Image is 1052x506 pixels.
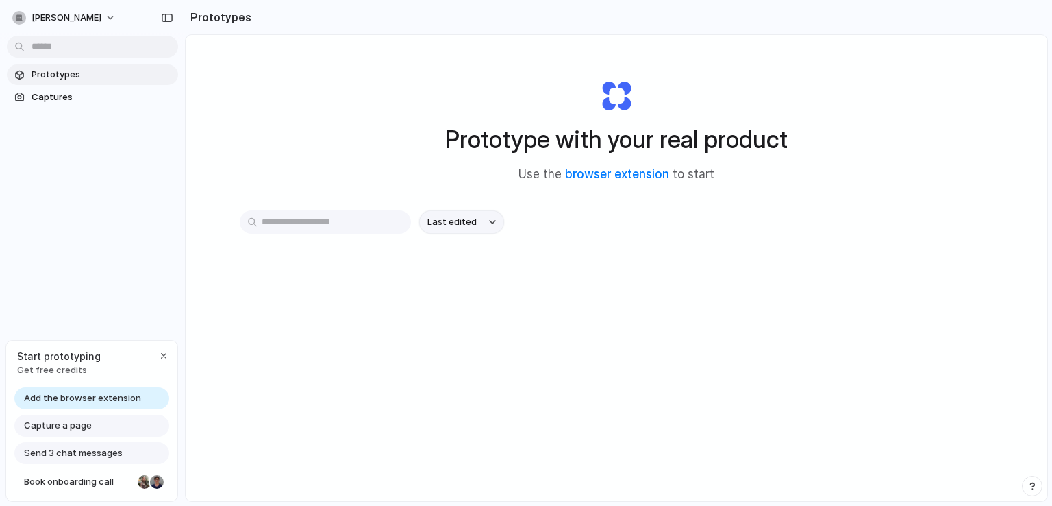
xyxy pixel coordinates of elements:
[24,419,92,433] span: Capture a page
[7,87,178,108] a: Captures
[14,471,169,493] a: Book onboarding call
[24,391,141,405] span: Add the browser extension
[136,474,153,490] div: Nicole Kubica
[24,446,123,460] span: Send 3 chat messages
[185,9,251,25] h2: Prototypes
[32,91,173,104] span: Captures
[17,363,101,377] span: Get free credits
[24,475,132,489] span: Book onboarding call
[32,11,101,25] span: [PERSON_NAME]
[445,121,788,158] h1: Prototype with your real product
[7,64,178,85] a: Prototypes
[17,349,101,363] span: Start prototyping
[7,7,123,29] button: [PERSON_NAME]
[565,167,669,181] a: browser extension
[32,68,173,82] span: Prototypes
[518,166,714,184] span: Use the to start
[419,210,504,234] button: Last edited
[427,215,477,229] span: Last edited
[149,474,165,490] div: Christian Iacullo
